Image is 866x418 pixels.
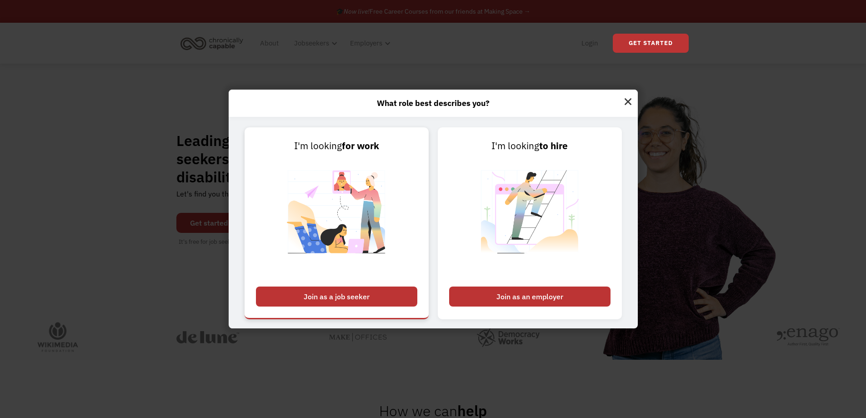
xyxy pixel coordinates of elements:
div: Join as a job seeker [256,287,417,307]
img: Chronically Capable logo [178,33,246,53]
div: Jobseekers [294,38,329,49]
a: Get Started [613,34,689,53]
div: Employers [345,29,393,58]
div: Join as an employer [449,287,611,307]
a: home [178,33,250,53]
div: I'm looking [256,139,417,153]
strong: What role best describes you? [377,98,490,108]
a: About [255,29,284,58]
div: Jobseekers [289,29,340,58]
a: Login [576,29,604,58]
strong: to hire [539,140,568,152]
a: I'm lookingto hireJoin as an employer [438,127,622,319]
a: I'm lookingfor workJoin as a job seeker [245,127,429,319]
div: Employers [350,38,382,49]
img: Chronically Capable Personalized Job Matching [280,153,393,282]
strong: for work [342,140,379,152]
div: I'm looking [449,139,611,153]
